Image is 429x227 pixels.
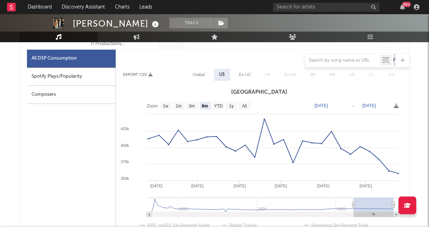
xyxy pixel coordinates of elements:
text: 350k [121,176,129,181]
text: 375k [121,160,129,164]
text: 6m [202,104,208,109]
button: Track [169,18,214,28]
text: [DATE] [150,184,163,188]
input: Search by song name or URL [305,58,380,63]
text: 3m [189,104,195,109]
div: Global [193,71,205,79]
text: [DATE] [234,184,246,188]
div: 99 + [402,2,411,7]
button: Export CSV [123,73,152,77]
text: YTD [214,104,223,109]
text: [DATE] [317,184,329,188]
button: 99+ [400,4,405,10]
div: US [219,71,225,79]
text: [DATE] [362,103,376,108]
text: 1m [176,104,182,109]
text: [DATE] [314,103,328,108]
text: [DATE] [191,184,204,188]
div: Ex-US [239,71,250,79]
text: [DATE] [360,184,372,188]
input: Search for artists [273,3,379,12]
text: [DATE] [275,184,287,188]
div: [PERSON_NAME] [73,18,161,29]
text: All [242,104,246,109]
div: All DSP Consumption [27,50,116,68]
text: 425k [121,127,129,131]
div: Spotify Plays/Popularity [27,68,116,86]
div: Composers [27,86,116,104]
text: 1y [229,104,234,109]
text: 400k [121,143,129,148]
text: 1w [163,104,169,109]
text: → [350,103,355,108]
h3: [GEOGRAPHIC_DATA] [116,88,402,96]
text: Zoom [147,104,158,109]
